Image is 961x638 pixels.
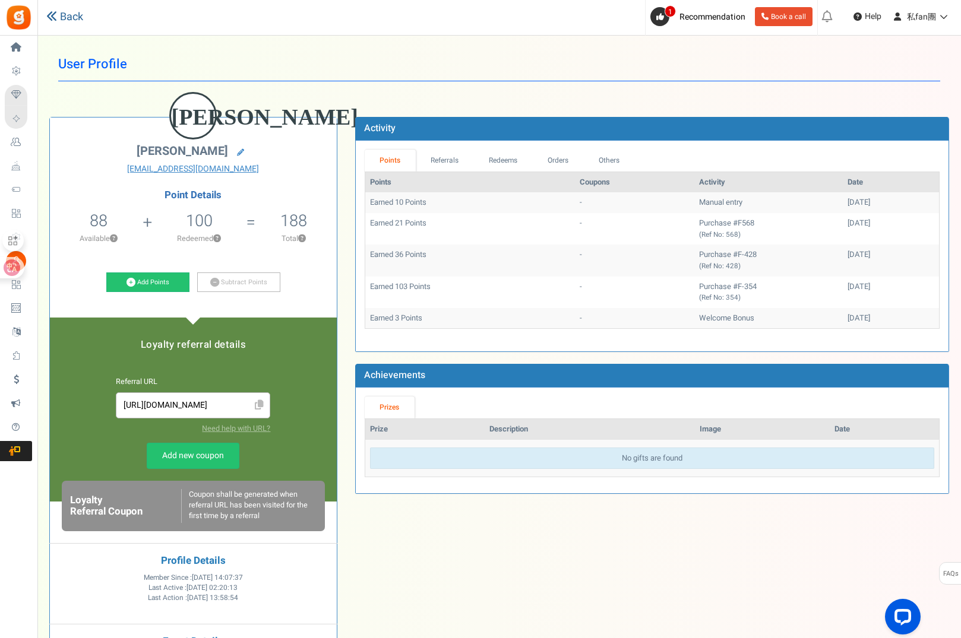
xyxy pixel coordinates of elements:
[365,172,575,193] th: Points
[843,172,939,193] th: Date
[365,308,575,329] td: Earned 3 Points
[416,150,474,172] a: Referrals
[848,313,934,324] div: [DATE]
[365,396,415,418] a: Prizes
[186,583,238,593] span: [DATE] 02:20:13
[50,190,337,201] h4: Point Details
[533,150,584,172] a: Orders
[148,593,238,603] span: Last Action :
[370,447,934,469] div: No gifts are found
[186,212,213,230] h5: 100
[187,593,238,603] span: [DATE] 13:58:54
[298,235,306,243] button: ?
[106,272,189,293] a: Add Points
[695,419,830,440] th: Image
[365,192,575,213] td: Earned 10 Points
[364,121,396,135] b: Activity
[147,443,239,469] a: Add new coupon
[250,395,269,416] span: Click to Copy
[213,235,221,243] button: ?
[148,583,238,593] span: Last Active :
[56,233,141,244] p: Available
[849,7,886,26] a: Help
[116,378,270,386] h6: Referral URL
[694,277,843,308] td: Purchase #F-354
[197,272,280,293] a: Subtract Points
[584,150,635,172] a: Others
[694,308,843,329] td: Welcome Bonus
[575,308,694,329] td: -
[365,277,575,308] td: Earned 103 Points
[907,11,936,23] span: 私fan團
[575,172,694,193] th: Coupons
[575,213,694,245] td: -
[5,4,32,31] img: Gratisfaction
[110,235,118,243] button: ?
[59,556,328,567] h4: Profile Details
[171,94,215,140] figcaption: [PERSON_NAME]
[694,245,843,276] td: Purchase #F-428
[575,192,694,213] td: -
[848,218,934,229] div: [DATE]
[694,213,843,245] td: Purchase #F568
[755,7,813,26] a: Book a call
[485,419,695,440] th: Description
[365,150,416,172] a: Points
[848,281,934,293] div: [DATE]
[70,495,181,517] h6: Loyalty Referral Coupon
[90,209,108,233] span: 88
[137,142,228,160] span: [PERSON_NAME]
[575,277,694,308] td: -
[699,196,742,208] span: Manual entry
[665,5,676,17] span: 1
[699,230,741,240] small: (Ref No: 568)
[699,293,741,303] small: (Ref No: 354)
[473,150,533,172] a: Redeems
[181,489,317,523] div: Coupon shall be generated when referral URL has been visited for the first time by a referral
[848,249,934,261] div: [DATE]
[699,261,741,271] small: (Ref No: 428)
[862,11,881,23] span: Help
[58,47,940,81] h1: User Profile
[830,419,939,440] th: Date
[257,233,331,244] p: Total
[848,197,934,208] div: [DATE]
[575,245,694,276] td: -
[650,7,750,26] a: 1 Recommendation
[59,163,328,175] a: [EMAIL_ADDRESS][DOMAIN_NAME]
[365,419,485,440] th: Prize
[364,368,425,382] b: Achievements
[202,423,270,434] a: Need help with URL?
[365,245,575,276] td: Earned 36 Points
[679,11,745,23] span: Recommendation
[943,563,959,585] span: FAQs
[280,212,307,230] h5: 188
[144,573,243,583] span: Member Since :
[192,573,243,583] span: [DATE] 14:07:37
[694,172,843,193] th: Activity
[153,233,245,244] p: Redeemed
[365,213,575,245] td: Earned 21 Points
[62,339,325,350] h5: Loyalty referral details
